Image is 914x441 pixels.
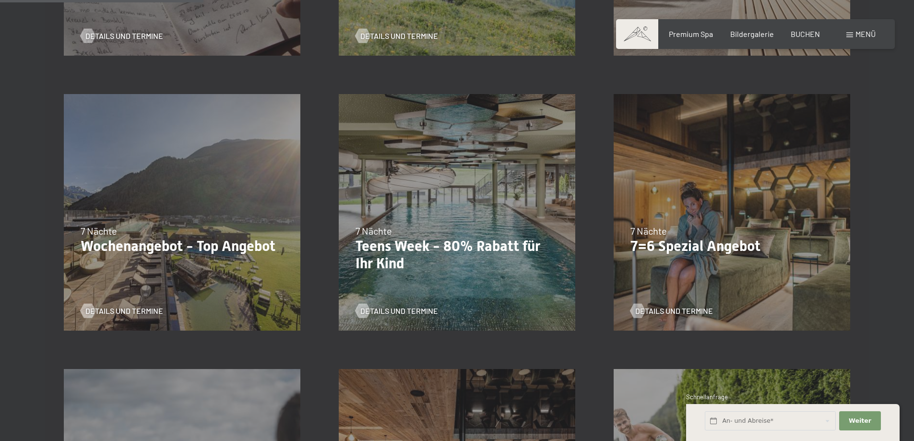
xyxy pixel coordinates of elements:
[85,31,163,41] span: Details und Termine
[635,306,713,316] span: Details und Termine
[839,411,880,431] button: Weiter
[356,225,392,237] span: 7 Nächte
[630,238,833,255] p: 7=6 Spezial Angebot
[730,29,774,38] a: Bildergalerie
[81,306,163,316] a: Details und Termine
[686,393,728,401] span: Schnellanfrage
[360,306,438,316] span: Details und Termine
[360,31,438,41] span: Details und Termine
[630,225,667,237] span: 7 Nächte
[849,417,871,425] span: Weiter
[81,31,163,41] a: Details und Termine
[356,238,558,272] p: Teens Week - 80% Rabatt für Ihr Kind
[855,29,876,38] span: Menü
[81,225,117,237] span: 7 Nächte
[669,29,713,38] a: Premium Spa
[356,306,438,316] a: Details und Termine
[85,306,163,316] span: Details und Termine
[356,31,438,41] a: Details und Termine
[630,306,713,316] a: Details und Termine
[81,238,284,255] p: Wochenangebot - Top Angebot
[791,29,820,38] a: BUCHEN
